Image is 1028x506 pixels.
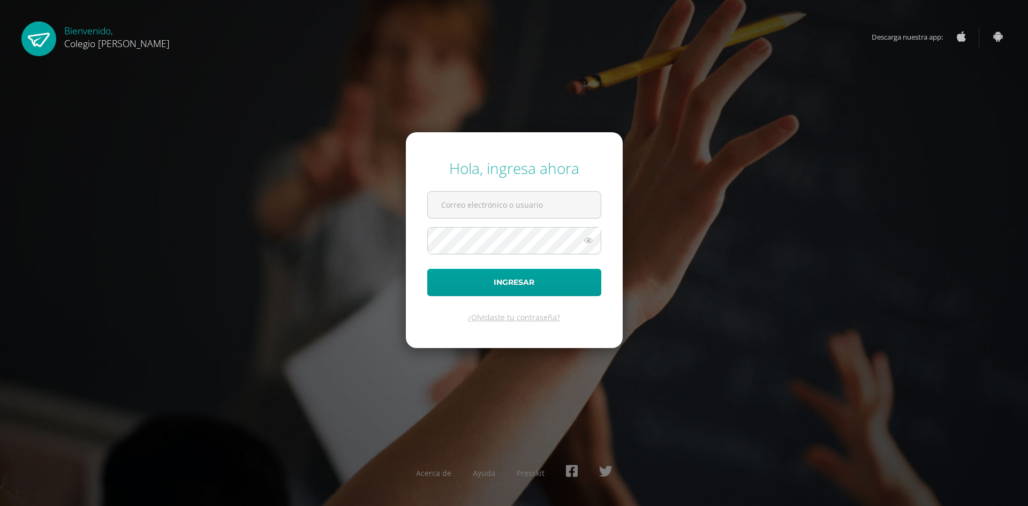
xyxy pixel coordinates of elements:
[416,468,451,478] a: Acerca de
[872,27,954,47] span: Descarga nuestra app:
[64,37,170,50] span: Colegio [PERSON_NAME]
[468,312,560,322] a: ¿Olvidaste tu contraseña?
[428,192,601,218] input: Correo electrónico o usuario
[64,21,170,50] div: Bienvenido,
[473,468,495,478] a: Ayuda
[427,269,601,296] button: Ingresar
[427,158,601,178] div: Hola, ingresa ahora
[517,468,545,478] a: Presskit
